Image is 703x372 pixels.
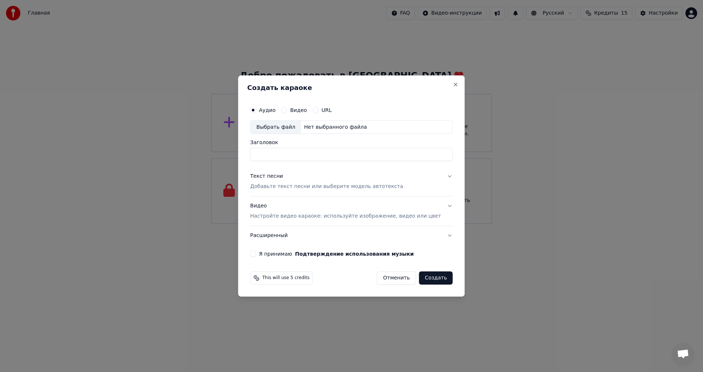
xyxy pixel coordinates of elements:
[259,108,275,113] label: Аудио
[250,183,403,191] p: Добавьте текст песни или выберите модель автотекста
[250,167,453,196] button: Текст песниДобавьте текст песни или выберите модель автотекста
[295,251,414,256] button: Я принимаю
[377,271,416,285] button: Отменить
[301,124,370,131] div: Нет выбранного файла
[250,140,453,145] label: Заголовок
[321,108,332,113] label: URL
[250,173,283,180] div: Текст песни
[290,108,307,113] label: Видео
[262,275,309,281] span: This will use 5 credits
[250,121,301,134] div: Выбрать файл
[259,251,414,256] label: Я принимаю
[250,203,441,220] div: Видео
[250,197,453,226] button: ВидеоНастройте видео караоке: используйте изображение, видео или цвет
[247,84,455,91] h2: Создать караоке
[419,271,453,285] button: Создать
[250,213,441,220] p: Настройте видео караоке: используйте изображение, видео или цвет
[250,226,453,245] button: Расширенный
